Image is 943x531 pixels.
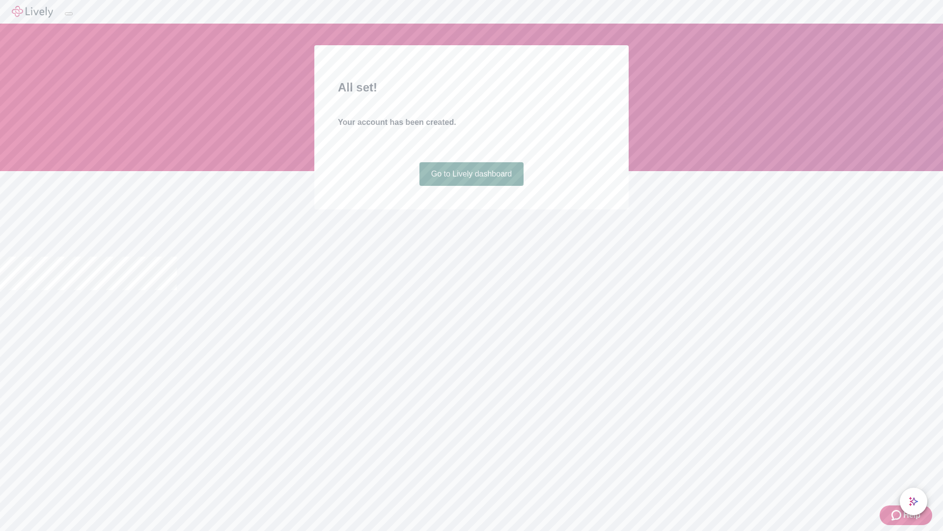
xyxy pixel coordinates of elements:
[338,79,605,96] h2: All set!
[903,509,920,521] span: Help
[900,488,927,515] button: chat
[909,497,918,506] svg: Lively AI Assistant
[891,509,903,521] svg: Zendesk support icon
[12,6,53,18] img: Lively
[65,12,73,15] button: Log out
[419,162,524,186] a: Go to Lively dashboard
[338,117,605,128] h4: Your account has been created.
[880,505,932,525] button: Zendesk support iconHelp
